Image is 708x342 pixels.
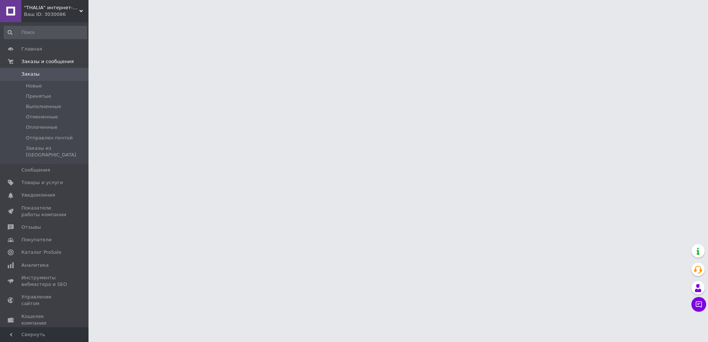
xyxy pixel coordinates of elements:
[21,58,74,65] span: Заказы и сообщения
[26,145,86,158] span: Заказы из [GEOGRAPHIC_DATA]
[21,313,68,327] span: Кошелек компании
[691,297,706,312] button: Чат с покупателем
[21,249,61,256] span: Каталог ProSale
[21,224,41,231] span: Отзывы
[21,262,49,269] span: Аналитика
[24,4,79,11] span: "THALIA" интернет-магазин натуральной косметики
[21,167,50,173] span: Сообщения
[26,124,58,131] span: Оплаченные
[26,114,58,120] span: Отмененные
[24,11,88,18] div: Ваш ID: 3030086
[26,83,42,89] span: Новые
[21,192,55,198] span: Уведомления
[21,71,39,77] span: Заказы
[26,103,61,110] span: Выполненные
[21,294,68,307] span: Управление сайтом
[21,236,52,243] span: Покупатели
[21,179,63,186] span: Товары и услуги
[26,93,51,100] span: Принятые
[4,26,87,39] input: Поиск
[21,274,68,288] span: Инструменты вебмастера и SEO
[21,46,42,52] span: Главная
[26,135,73,141] span: Отправлен почтой
[21,205,68,218] span: Показатели работы компании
